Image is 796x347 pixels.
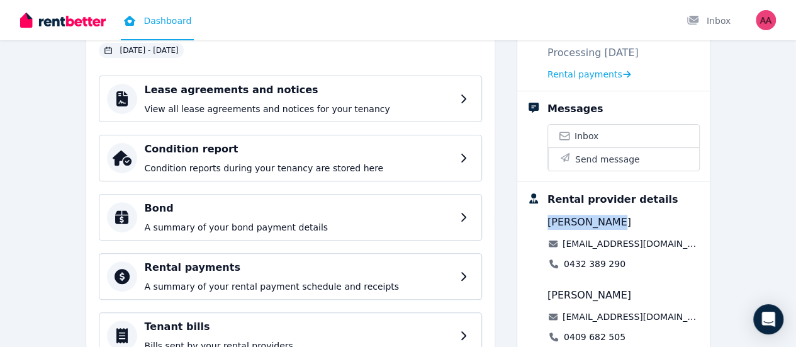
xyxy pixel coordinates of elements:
a: Rental payments [547,68,631,81]
h4: Lease agreements and notices [145,82,452,98]
a: 0432 389 290 [564,258,625,270]
a: [EMAIL_ADDRESS][DOMAIN_NAME] [563,310,700,323]
div: Rental provider details [547,192,678,207]
div: Messages [547,101,603,117]
div: Open Intercom Messenger [753,304,783,334]
span: [PERSON_NAME] [547,288,631,303]
h4: Rental payments [145,260,452,275]
img: RentBetter [20,11,106,30]
span: Send message [575,153,640,166]
span: Rental payments [547,68,622,81]
p: Processing [DATE] [547,45,639,60]
p: A summary of your rental payment schedule and receipts [145,280,452,293]
span: [DATE] - [DATE] [120,45,179,55]
h4: Condition report [145,142,452,157]
p: Condition reports during your tenancy are stored here [145,162,452,174]
span: Inbox [575,130,598,142]
p: A summary of your bond payment details [145,221,452,234]
p: View all lease agreements and notices for your tenancy [145,103,452,115]
h4: Bond [145,201,452,216]
img: Ali Abbas [756,10,776,30]
span: [PERSON_NAME] [547,215,631,230]
a: Inbox [548,125,700,147]
div: Inbox [687,14,731,27]
button: Send message [548,147,700,171]
a: 0409 682 505 [564,331,625,343]
a: [EMAIL_ADDRESS][DOMAIN_NAME] [563,237,700,250]
h4: Tenant bills [145,319,452,334]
